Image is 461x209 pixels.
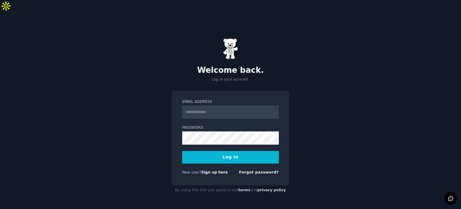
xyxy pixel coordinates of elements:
label: Email Address [182,99,279,105]
a: Forgot password? [239,170,279,174]
button: Log In [182,151,279,164]
h2: Welcome back. [172,66,289,75]
label: Password [182,125,279,131]
a: terms [238,188,250,192]
span: New user? [182,170,201,174]
img: Gummy Bear [223,38,238,59]
p: Log in your account. [172,77,289,82]
div: By using this site you agree to our and [172,186,289,195]
a: Sign up here [201,170,228,174]
a: privacy policy [257,188,286,192]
